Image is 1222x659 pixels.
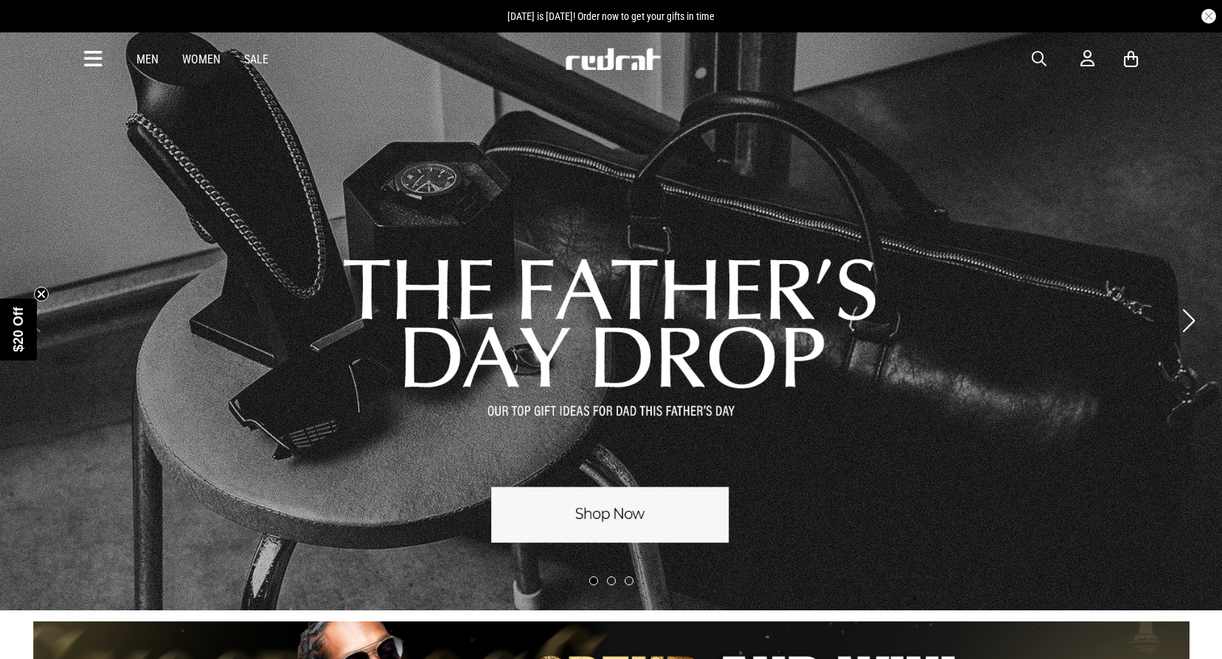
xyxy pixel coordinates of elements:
[182,52,221,66] a: Women
[507,10,715,22] span: [DATE] is [DATE]! Order now to get your gifts in time
[564,48,662,70] img: Redrat logo
[244,52,268,66] a: Sale
[1178,304,1198,337] button: Next slide
[34,287,49,301] button: Close teaser
[136,52,159,66] a: Men
[11,307,26,352] span: $20 Off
